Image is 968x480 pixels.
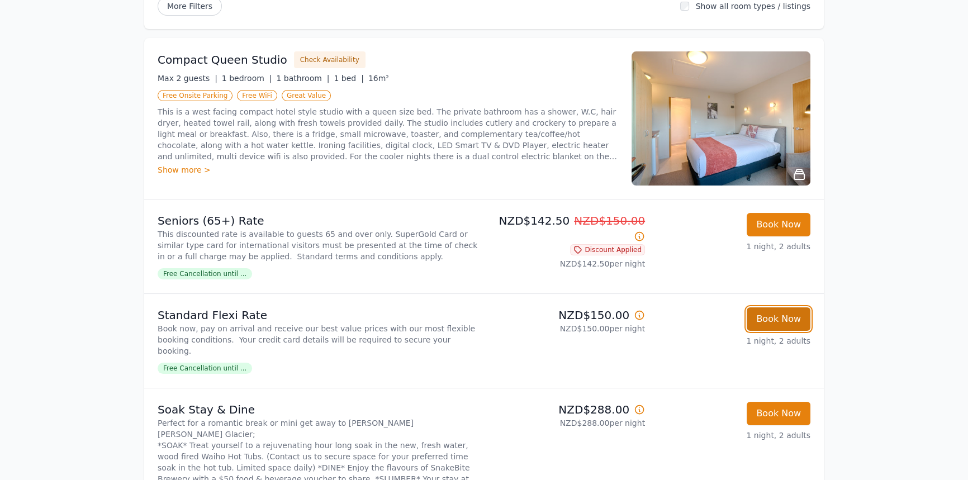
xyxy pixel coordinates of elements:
[158,229,480,262] p: This discounted rate is available to guests 65 and over only. SuperGold Card or similar type card...
[158,52,287,68] h3: Compact Queen Studio
[488,417,645,429] p: NZD$288.00 per night
[488,213,645,244] p: NZD$142.50
[574,214,645,227] span: NZD$150.00
[747,307,810,331] button: Book Now
[488,307,645,323] p: NZD$150.00
[488,258,645,269] p: NZD$142.50 per night
[747,402,810,425] button: Book Now
[488,323,645,334] p: NZD$150.00 per night
[158,363,252,374] span: Free Cancellation until ...
[334,74,363,83] span: 1 bed |
[747,213,810,236] button: Book Now
[158,164,618,175] div: Show more >
[488,402,645,417] p: NZD$288.00
[696,2,810,11] label: Show all room types / listings
[158,74,217,83] span: Max 2 guests |
[158,402,480,417] p: Soak Stay & Dine
[654,430,810,441] p: 1 night, 2 adults
[222,74,272,83] span: 1 bedroom |
[294,51,366,68] button: Check Availability
[276,74,329,83] span: 1 bathroom |
[654,241,810,252] p: 1 night, 2 adults
[158,106,618,162] p: This is a west facing compact hotel style studio with a queen size bed. The private bathroom has ...
[282,90,331,101] span: Great Value
[158,323,480,357] p: Book now, pay on arrival and receive our best value prices with our most flexible booking conditi...
[654,335,810,346] p: 1 night, 2 adults
[158,90,232,101] span: Free Onsite Parking
[158,268,252,279] span: Free Cancellation until ...
[158,307,480,323] p: Standard Flexi Rate
[237,90,277,101] span: Free WiFi
[570,244,645,255] span: Discount Applied
[158,213,480,229] p: Seniors (65+) Rate
[368,74,389,83] span: 16m²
